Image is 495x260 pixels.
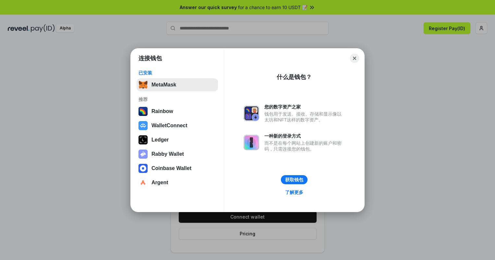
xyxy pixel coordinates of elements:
img: svg+xml,%3Csvg%20xmlns%3D%22http%3A%2F%2Fwww.w3.org%2F2000%2Fsvg%22%20fill%3D%22none%22%20viewBox... [244,106,259,121]
button: Rabby Wallet [137,148,218,161]
div: Rainbow [151,108,173,114]
button: Ledger [137,133,218,146]
div: WalletConnect [151,123,187,129]
button: MetaMask [137,78,218,91]
h1: 连接钱包 [139,54,162,62]
div: Argent [151,180,168,186]
div: Rabby Wallet [151,151,184,157]
button: Argent [137,176,218,189]
div: 钱包用于发送、接收、存储和显示像以太坊和NFT这样的数字资产。 [264,111,345,123]
div: Ledger [151,137,169,143]
div: Coinbase Wallet [151,165,191,171]
button: Coinbase Wallet [137,162,218,175]
div: MetaMask [151,82,176,88]
div: 获取钱包 [285,177,303,183]
img: svg+xml,%3Csvg%20fill%3D%22none%22%20height%3D%2233%22%20viewBox%3D%220%200%2035%2033%22%20width%... [139,80,148,89]
img: svg+xml,%3Csvg%20width%3D%22120%22%20height%3D%22120%22%20viewBox%3D%220%200%20120%20120%22%20fil... [139,107,148,116]
a: 了解更多 [281,188,307,197]
button: Rainbow [137,105,218,118]
button: 获取钱包 [281,175,308,184]
img: svg+xml,%3Csvg%20xmlns%3D%22http%3A%2F%2Fwww.w3.org%2F2000%2Fsvg%22%20width%3D%2228%22%20height%3... [139,135,148,144]
button: Close [350,54,359,63]
img: svg+xml,%3Csvg%20xmlns%3D%22http%3A%2F%2Fwww.w3.org%2F2000%2Fsvg%22%20fill%3D%22none%22%20viewBox... [139,150,148,159]
img: svg+xml,%3Csvg%20width%3D%2228%22%20height%3D%2228%22%20viewBox%3D%220%200%2028%2028%22%20fill%3D... [139,121,148,130]
img: svg+xml,%3Csvg%20xmlns%3D%22http%3A%2F%2Fwww.w3.org%2F2000%2Fsvg%22%20fill%3D%22none%22%20viewBox... [244,135,259,150]
div: 一种新的登录方式 [264,133,345,139]
div: 您的数字资产之家 [264,104,345,110]
img: svg+xml,%3Csvg%20width%3D%2228%22%20height%3D%2228%22%20viewBox%3D%220%200%2028%2028%22%20fill%3D... [139,178,148,187]
div: 什么是钱包？ [277,73,312,81]
button: WalletConnect [137,119,218,132]
div: 了解更多 [285,189,303,195]
img: svg+xml,%3Csvg%20width%3D%2228%22%20height%3D%2228%22%20viewBox%3D%220%200%2028%2028%22%20fill%3D... [139,164,148,173]
div: 而不是在每个网站上创建新的账户和密码，只需连接您的钱包。 [264,140,345,152]
div: 推荐 [139,96,216,102]
div: 已安装 [139,70,216,76]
